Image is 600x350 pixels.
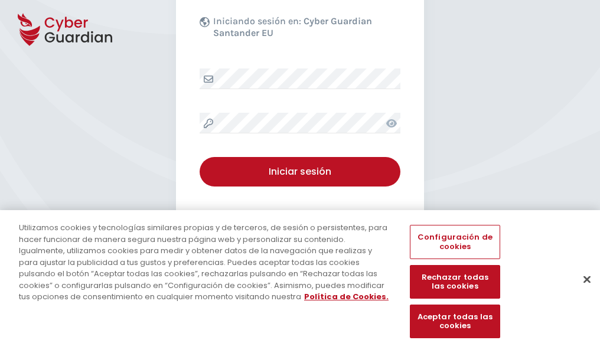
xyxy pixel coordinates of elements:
button: Aceptar todas las cookies [410,305,500,338]
div: Utilizamos cookies y tecnologías similares propias y de terceros, de sesión o persistentes, para ... [19,222,392,303]
button: Iniciar sesión [200,157,400,187]
div: Iniciar sesión [208,165,392,179]
a: Más información sobre su privacidad, se abre en una nueva pestaña [304,291,389,302]
button: Rechazar todas las cookies [410,265,500,299]
button: Cerrar [574,266,600,292]
button: Configuración de cookies, Abre el cuadro de diálogo del centro de preferencias. [410,225,500,259]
